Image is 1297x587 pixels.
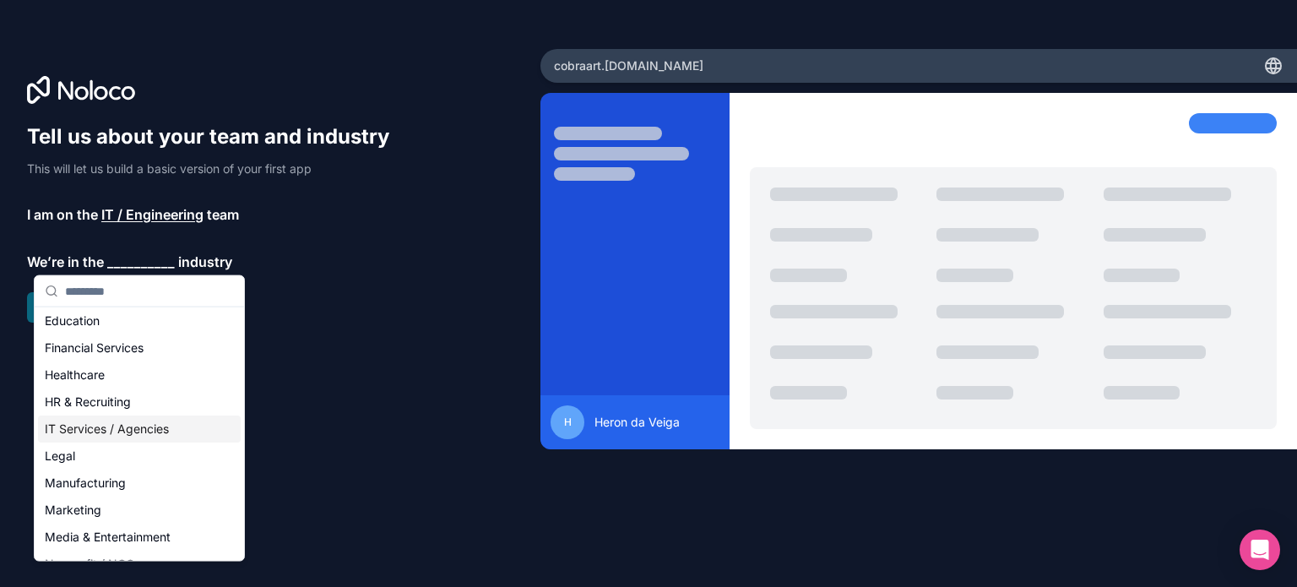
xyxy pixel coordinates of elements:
[207,204,239,225] span: team
[38,551,241,578] div: Nonprofit / NGO
[38,524,241,551] div: Media & Entertainment
[101,204,204,225] span: IT / Engineering
[27,252,104,272] span: We’re in the
[554,57,703,74] span: cobraart .[DOMAIN_NAME]
[38,389,241,416] div: HR & Recruiting
[107,252,175,272] span: __________
[38,334,241,361] div: Financial Services
[27,204,98,225] span: I am on the
[594,414,680,431] span: Heron da Veiga
[38,497,241,524] div: Marketing
[27,160,405,177] p: This will let us build a basic version of your first app
[178,252,232,272] span: industry
[38,416,241,443] div: IT Services / Agencies
[564,416,572,429] span: H
[1240,530,1280,570] div: Open Intercom Messenger
[27,123,405,150] h1: Tell us about your team and industry
[38,443,241,470] div: Legal
[38,361,241,389] div: Healthcare
[35,307,244,561] div: Suggestions
[38,470,241,497] div: Manufacturing
[38,307,241,334] div: Education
